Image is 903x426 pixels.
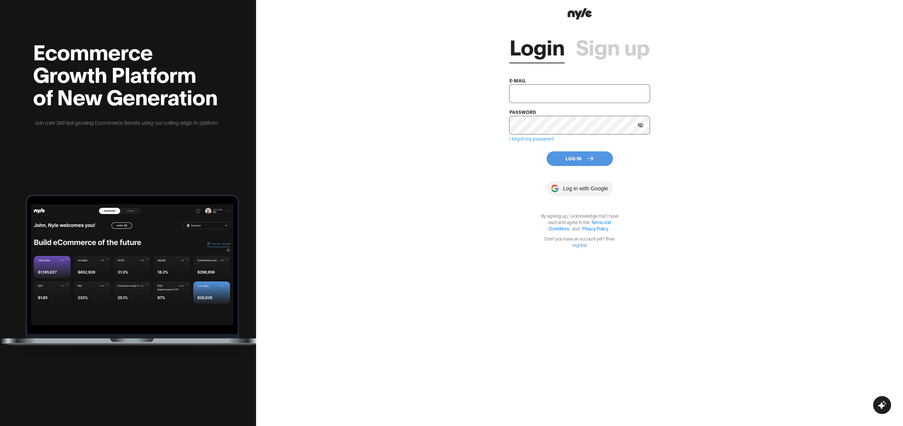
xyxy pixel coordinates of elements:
[509,109,536,115] label: password
[547,181,612,196] button: Log in with Google
[548,219,611,231] a: Terms and Conditions
[33,40,219,107] h2: Ecommerce Growth Platform of New Generation
[33,118,219,127] p: Join over 349 fast growing Ecommerce Brands using our cutting edge AI platform
[536,235,623,248] p: Don't you have an account yet? Then
[509,78,526,83] label: e-mail
[576,35,650,57] a: Sign up
[547,151,613,166] button: Log In
[572,242,587,248] a: register
[509,136,553,141] a: I forgot my password
[582,226,608,231] a: Privacy Policy
[536,212,623,232] p: By signing up, I acknowledge that I have read and agree to the .
[509,35,565,57] a: Login
[570,226,582,231] span: and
